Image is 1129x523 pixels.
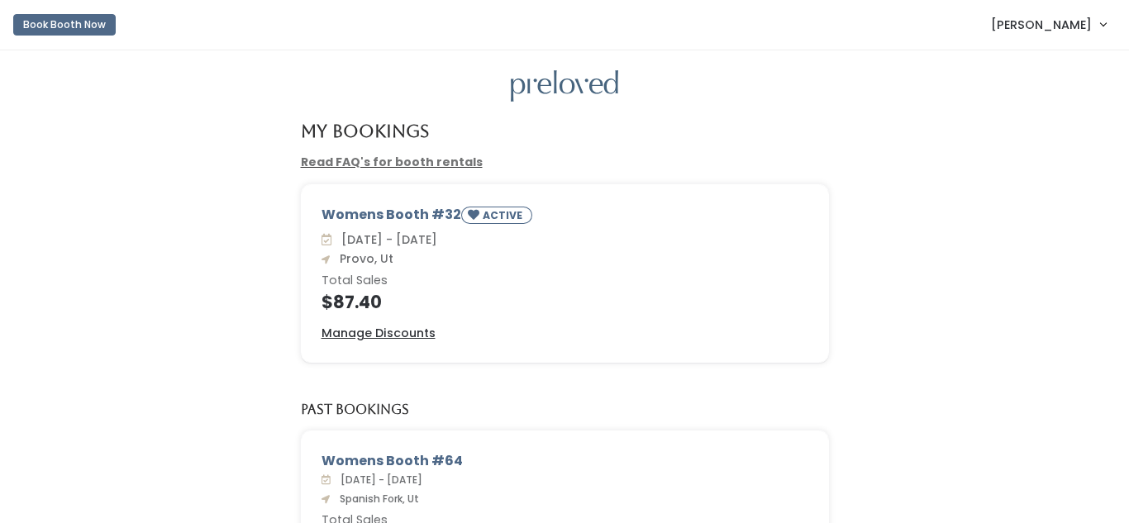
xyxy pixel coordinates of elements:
small: ACTIVE [483,208,526,222]
span: [DATE] - [DATE] [334,473,422,487]
a: Book Booth Now [13,7,116,43]
span: Provo, Ut [333,250,393,267]
img: preloved logo [511,70,618,102]
span: [PERSON_NAME] [991,16,1092,34]
h4: My Bookings [301,121,429,140]
h5: Past Bookings [301,402,409,417]
div: Womens Booth #64 [322,451,808,471]
h6: Total Sales [322,274,808,288]
a: Manage Discounts [322,325,436,342]
h4: $87.40 [322,292,808,311]
span: Spanish Fork, Ut [333,492,419,506]
div: Womens Booth #32 [322,205,808,231]
button: Book Booth Now [13,14,116,36]
u: Manage Discounts [322,325,436,341]
a: Read FAQ's for booth rentals [301,154,483,170]
span: [DATE] - [DATE] [335,231,437,248]
a: [PERSON_NAME] [974,7,1122,42]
